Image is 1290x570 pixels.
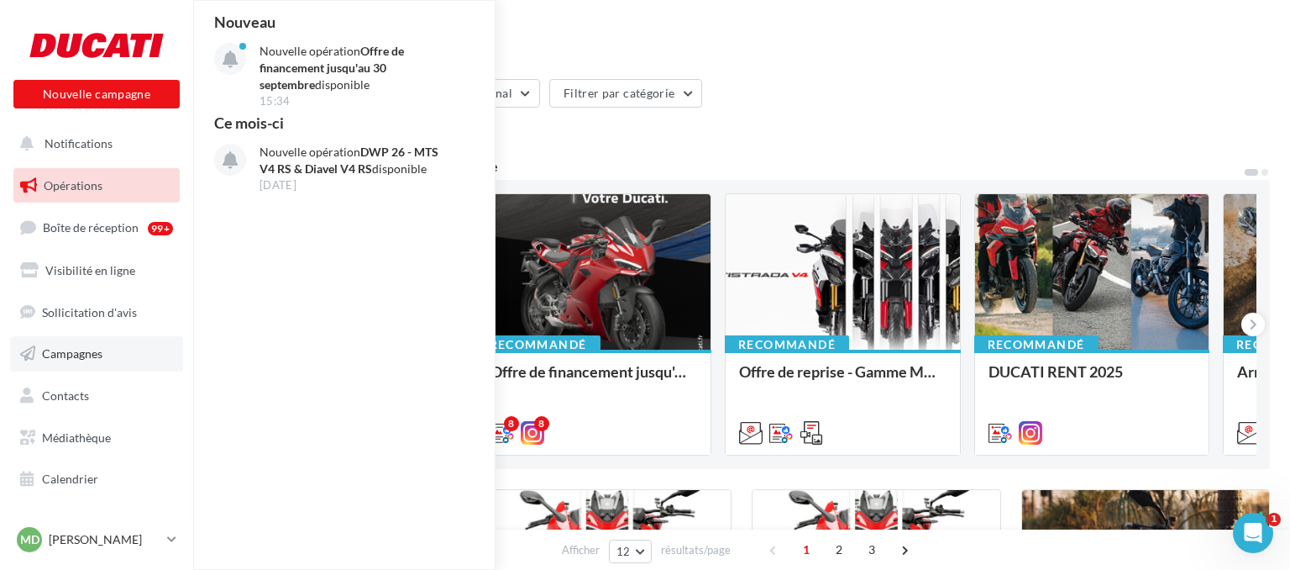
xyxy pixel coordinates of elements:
span: Visibilité en ligne [45,263,135,277]
span: 12 [616,545,631,558]
div: Recommandé [974,335,1099,354]
button: 12 [609,540,652,563]
span: Opérations [44,178,102,193]
p: [PERSON_NAME] [49,531,160,548]
a: Calendrier [10,462,183,497]
span: 2 [826,536,852,563]
iframe: Intercom live chat [1233,513,1273,553]
span: Campagnes [42,346,102,361]
span: 3 [858,536,885,563]
div: 8 [504,416,519,431]
span: résultats/page [661,542,731,558]
div: Offre de financement jusqu'au 30 septembre [490,363,698,397]
div: Opérations marketing [213,27,1270,52]
button: Nouvelle campagne [13,80,180,108]
a: Médiathèque [10,420,183,456]
div: 8 [534,416,549,431]
div: 5 opérations recommandées par votre enseigne [213,160,1243,173]
span: 1 [793,536,820,563]
a: MD [PERSON_NAME] [13,524,180,556]
a: Visibilité en ligne [10,253,183,288]
div: Recommandé [725,335,849,354]
span: 1 [1267,513,1281,526]
span: Notifications [45,136,113,150]
span: Boîte de réception [43,220,139,235]
div: 99+ [148,222,173,235]
span: Médiathèque [42,430,111,445]
div: Offre de reprise - Gamme MTS V4 [739,363,947,397]
div: DUCATI RENT 2025 [988,363,1196,397]
a: Opérations [10,168,183,203]
a: Sollicitation d'avis [10,295,183,330]
button: Filtrer par catégorie [549,79,702,108]
a: Contacts [10,378,183,414]
span: Afficher [562,542,600,558]
span: Sollicitation d'avis [42,304,137,319]
a: Boîte de réception99+ [10,209,183,245]
span: Calendrier [42,472,98,486]
div: Recommandé [476,335,600,354]
span: Contacts [42,388,89,403]
button: Notifications [10,126,176,161]
a: Campagnes [10,336,183,372]
span: MD [20,531,39,548]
